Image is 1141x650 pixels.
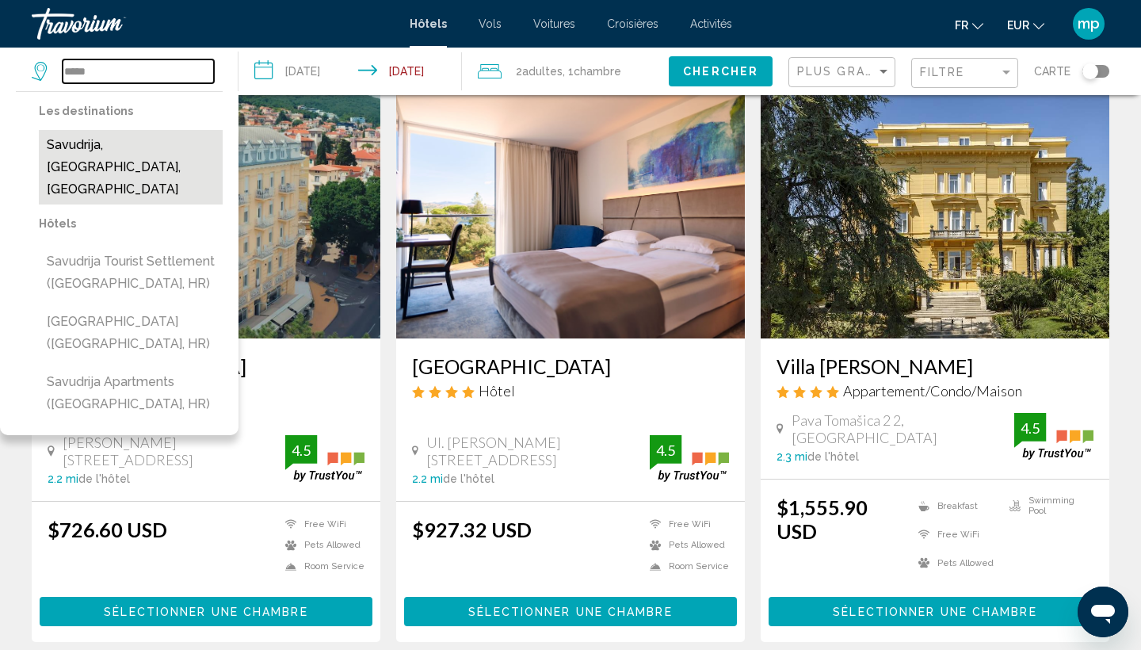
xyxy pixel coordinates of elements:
[285,435,364,482] img: trustyou-badge.svg
[40,597,372,626] button: Sélectionner une chambre
[650,441,681,460] div: 4.5
[792,411,1014,446] span: Pava Tomašica 2 2, [GEOGRAPHIC_DATA]
[777,354,1093,378] a: Villa [PERSON_NAME]
[277,560,364,573] li: Room Service
[910,524,1002,545] li: Free WiFi
[426,434,650,468] span: Ul. [PERSON_NAME][STREET_ADDRESS]
[40,601,372,618] a: Sélectionner une chambre
[797,66,891,79] mat-select: Sort by
[412,354,729,378] a: [GEOGRAPHIC_DATA]
[797,65,986,78] span: Plus grandes économies
[39,247,223,299] button: Savudrija Tourist settlement ([GEOGRAPHIC_DATA], HR)
[761,85,1109,338] img: Hotel image
[1014,413,1093,460] img: trustyou-badge.svg
[1034,60,1070,82] span: Carte
[1078,587,1128,637] iframe: Bouton de lancement de la fenêtre de messagerie
[39,100,223,122] p: Les destinations
[277,539,364,552] li: Pets Allowed
[39,212,223,235] p: Hôtels
[78,472,130,485] span: de l'hôtel
[410,17,447,30] a: Hôtels
[1007,19,1029,32] span: EUR
[920,66,965,78] span: Filtre
[462,48,669,95] button: Travelers: 2 adults, 0 children
[39,130,223,205] button: Savudrija, [GEOGRAPHIC_DATA], [GEOGRAPHIC_DATA]
[777,450,807,463] span: 2.3 mi
[516,60,563,82] span: 2
[642,518,729,531] li: Free WiFi
[1002,495,1093,516] li: Swimming Pool
[683,66,758,78] span: Chercher
[412,382,729,400] div: 4 star Hotel
[777,495,868,543] ins: $1,555.90 USD
[1078,16,1100,32] span: mp
[955,13,983,36] button: Change language
[239,48,461,95] button: Check-in date: Sep 22, 2025 Check-out date: Sep 29, 2025
[642,539,729,552] li: Pets Allowed
[63,434,285,468] span: [PERSON_NAME][STREET_ADDRESS]
[769,601,1101,618] a: Sélectionner une chambre
[563,60,621,82] span: , 1
[690,17,732,30] a: Activités
[642,560,729,573] li: Room Service
[1068,7,1109,40] button: User Menu
[1070,64,1109,78] button: Toggle map
[669,56,773,86] button: Chercher
[443,472,494,485] span: de l'hôtel
[48,518,167,541] ins: $726.60 USD
[607,17,658,30] a: Croisières
[285,441,317,460] div: 4.5
[533,17,575,30] a: Voitures
[412,472,443,485] span: 2.2 mi
[396,85,745,338] img: Hotel image
[39,367,223,419] button: Savudrija Apartments ([GEOGRAPHIC_DATA], HR)
[807,450,859,463] span: de l'hôtel
[39,307,223,359] button: [GEOGRAPHIC_DATA] ([GEOGRAPHIC_DATA], HR)
[412,518,532,541] ins: $927.32 USD
[277,518,364,531] li: Free WiFi
[48,472,78,485] span: 2.2 mi
[32,8,394,40] a: Travorium
[104,606,307,618] span: Sélectionner une chambre
[777,382,1093,400] div: 4 star Apartment
[1014,419,1046,438] div: 4.5
[955,19,968,32] span: fr
[833,606,1036,618] span: Sélectionner une chambre
[404,597,737,626] button: Sélectionner une chambre
[843,382,1022,400] span: Appartement/Condo/Maison
[522,65,563,78] span: Adultes
[769,597,1101,626] button: Sélectionner une chambre
[468,606,672,618] span: Sélectionner une chambre
[911,57,1018,90] button: Filter
[479,17,502,30] a: Vols
[1007,13,1044,36] button: Change currency
[479,382,515,400] span: Hôtel
[910,552,1002,573] li: Pets Allowed
[574,65,621,78] span: Chambre
[404,601,737,618] a: Sélectionner une chambre
[650,435,729,482] img: trustyou-badge.svg
[910,495,1002,516] li: Breakfast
